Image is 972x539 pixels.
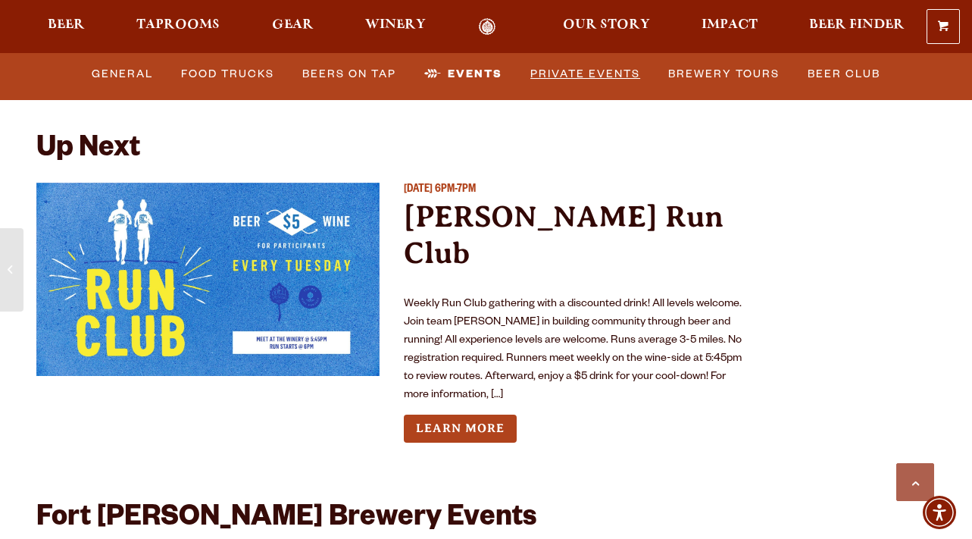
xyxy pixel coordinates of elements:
[404,184,433,196] span: [DATE]
[662,57,786,92] a: Brewery Tours
[404,415,517,443] a: Learn more about Odell Run Club
[38,18,95,36] a: Beer
[262,18,323,36] a: Gear
[86,57,159,92] a: General
[36,503,536,537] h2: Fort [PERSON_NAME] Brewery Events
[36,183,380,376] a: View event details
[553,18,660,36] a: Our Story
[799,18,914,36] a: Beer Finder
[404,296,747,405] p: Weekly Run Club gathering with a discounted drink! All levels welcome. Join team [PERSON_NAME] in...
[36,134,140,168] h2: Up Next
[692,18,767,36] a: Impact
[355,18,436,36] a: Winery
[296,57,402,92] a: Beers on Tap
[418,57,508,92] a: Events
[365,19,426,31] span: Winery
[435,184,476,196] span: 6PM-7PM
[802,57,886,92] a: Beer Club
[175,57,280,92] a: Food Trucks
[136,19,220,31] span: Taprooms
[896,463,934,501] a: Scroll to top
[923,496,956,529] div: Accessibility Menu
[127,18,230,36] a: Taprooms
[458,18,515,36] a: Odell Home
[272,19,314,31] span: Gear
[48,19,85,31] span: Beer
[702,19,758,31] span: Impact
[809,19,905,31] span: Beer Finder
[563,19,650,31] span: Our Story
[404,199,724,270] a: [PERSON_NAME] Run Club
[524,57,646,92] a: Private Events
